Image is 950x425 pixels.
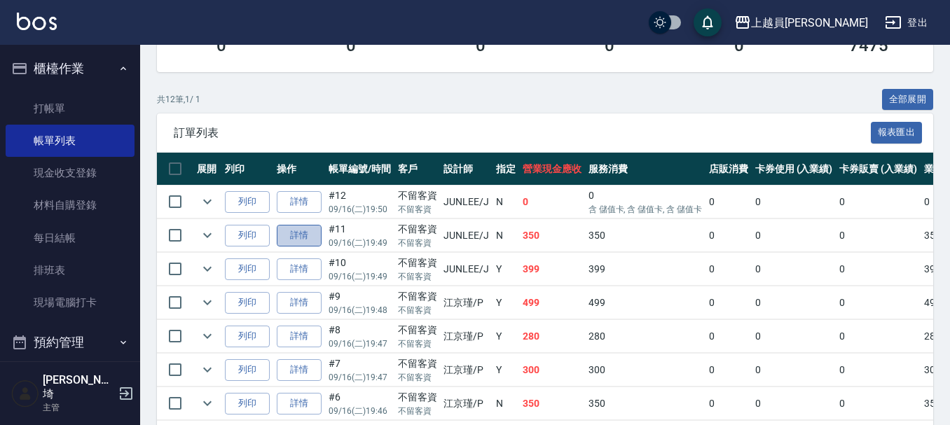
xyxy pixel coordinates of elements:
td: #10 [325,253,394,286]
p: 不留客資 [398,304,437,316]
td: JUNLEE /J [440,219,493,252]
div: 不留客資 [398,356,437,371]
p: 09/16 (二) 19:48 [329,304,391,316]
button: 預約管理 [6,324,135,361]
a: 詳情 [277,359,322,381]
td: 0 [519,186,585,218]
button: 列印 [225,359,270,381]
td: 399 [519,253,585,286]
td: 499 [585,286,705,319]
h5: [PERSON_NAME]埼 [43,373,114,401]
td: 0 [705,354,752,386]
td: N [493,387,519,420]
td: 300 [519,354,585,386]
td: 0 [705,387,752,420]
p: 含 儲值卡, 含 儲值卡, 含 儲值卡 [588,203,702,216]
td: 0 [836,320,921,353]
img: Person [11,379,39,407]
td: 350 [519,387,585,420]
td: Y [493,286,519,319]
td: #11 [325,219,394,252]
td: 江京瑾 /P [440,387,493,420]
span: 訂單列表 [174,126,871,140]
td: 399 [585,253,705,286]
p: 09/16 (二) 19:50 [329,203,391,216]
img: Logo [17,13,57,30]
td: Y [493,320,519,353]
td: 0 [705,320,752,353]
th: 設計師 [440,153,493,186]
td: 0 [752,253,837,286]
a: 詳情 [277,393,322,414]
button: 上越員[PERSON_NAME] [729,8,874,37]
div: 不留客資 [398,188,437,203]
p: 不留客資 [398,337,437,350]
td: 0 [752,320,837,353]
td: #8 [325,320,394,353]
td: #9 [325,286,394,319]
a: 排班表 [6,254,135,286]
h3: 7475 [849,36,888,55]
td: 0 [705,286,752,319]
button: 列印 [225,393,270,414]
td: 499 [519,286,585,319]
td: #12 [325,186,394,218]
th: 營業現金應收 [519,153,585,186]
h3: 0 [216,36,226,55]
button: 報表及分析 [6,361,135,397]
a: 現金收支登錄 [6,157,135,189]
td: 0 [705,219,752,252]
td: 江京瑾 /P [440,286,493,319]
div: 不留客資 [398,222,437,237]
th: 操作 [273,153,325,186]
td: 0 [752,354,837,386]
td: JUNLEE /J [440,253,493,286]
a: 詳情 [277,191,322,213]
h3: 0 [605,36,614,55]
td: 300 [585,354,705,386]
td: 0 [836,387,921,420]
button: 列印 [225,326,270,347]
button: expand row [197,326,218,347]
div: 不留客資 [398,390,437,405]
button: save [694,8,722,36]
button: expand row [197,258,218,279]
th: 卡券使用 (入業績) [752,153,837,186]
td: 0 [836,253,921,286]
p: 09/16 (二) 19:49 [329,237,391,249]
th: 展開 [193,153,221,186]
button: expand row [197,393,218,414]
p: 09/16 (二) 19:47 [329,371,391,384]
td: Y [493,354,519,386]
td: 0 [752,186,837,218]
td: JUNLEE /J [440,186,493,218]
td: 0 [836,219,921,252]
button: 列印 [225,191,270,213]
th: 帳單編號/時間 [325,153,394,186]
a: 每日結帳 [6,222,135,254]
a: 帳單列表 [6,125,135,157]
a: 詳情 [277,225,322,246]
button: expand row [197,292,218,313]
td: 0 [705,253,752,286]
th: 店販消費 [705,153,752,186]
td: 江京瑾 /P [440,354,493,386]
h3: 0 [476,36,486,55]
p: 主管 [43,401,114,414]
p: 09/16 (二) 19:46 [329,405,391,417]
h3: 0 [346,36,356,55]
a: 報表匯出 [871,125,923,139]
td: 0 [836,286,921,319]
th: 指定 [493,153,519,186]
th: 列印 [221,153,273,186]
p: 共 12 筆, 1 / 1 [157,93,200,106]
a: 打帳單 [6,92,135,125]
button: 報表匯出 [871,122,923,144]
td: 0 [836,354,921,386]
td: 0 [752,286,837,319]
button: expand row [197,359,218,380]
p: 不留客資 [398,203,437,216]
td: 350 [585,387,705,420]
a: 材料自購登錄 [6,189,135,221]
div: 上越員[PERSON_NAME] [751,14,868,32]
